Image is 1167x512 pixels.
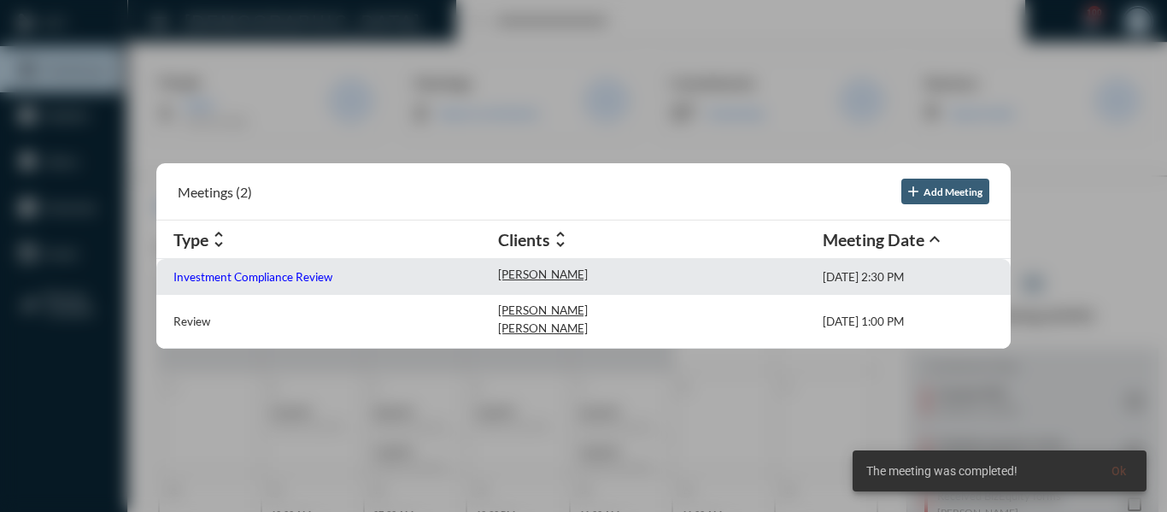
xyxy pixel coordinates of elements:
[173,270,332,284] p: Investment Compliance Review
[1098,456,1140,486] button: Ok
[1111,464,1126,478] span: Ok
[498,230,550,250] h2: Clients
[866,462,1017,480] span: The meeting was completed!
[823,270,904,284] p: [DATE] 2:30 PM
[901,179,989,204] button: Add Meeting
[208,229,229,250] mat-icon: unfold_more
[905,183,922,200] mat-icon: add
[498,268,588,281] p: [PERSON_NAME]
[173,315,210,328] p: Review
[498,321,588,335] p: [PERSON_NAME]
[498,303,588,317] p: [PERSON_NAME]
[924,229,945,250] mat-icon: expand_less
[173,230,208,250] h2: Type
[178,184,252,200] h2: Meetings (2)
[823,315,904,328] p: [DATE] 1:00 PM
[823,230,924,250] h2: Meeting Date
[550,229,571,250] mat-icon: unfold_more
